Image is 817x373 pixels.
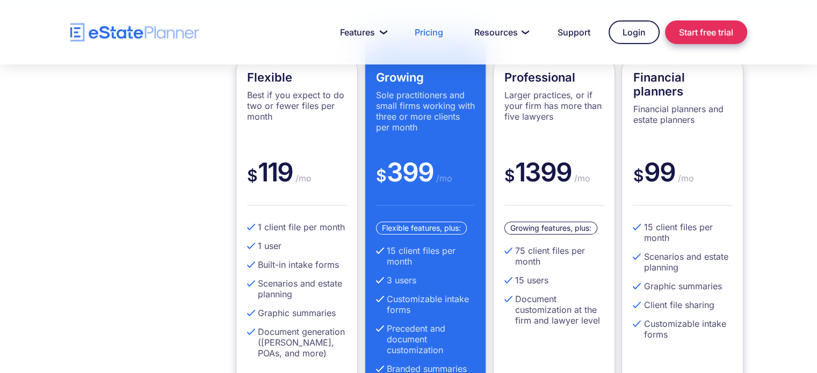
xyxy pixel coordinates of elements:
span: /mo [433,173,452,184]
div: 119 [247,156,346,206]
span: $ [633,166,644,185]
a: Start free trial [665,20,747,44]
li: Graphic summaries [247,308,346,318]
h4: Financial planners [633,70,732,98]
div: 99 [633,156,732,206]
h4: Flexible [247,70,346,84]
li: 15 users [504,275,604,286]
li: Document customization at the firm and lawyer level [504,294,604,326]
span: $ [376,166,387,185]
li: 15 client files per month [633,222,732,243]
span: /mo [293,173,312,184]
div: Growing features, plus: [504,222,597,235]
a: Features [327,21,396,43]
p: Larger practices, or if your firm has more than five lawyers [504,90,604,122]
li: Precedent and document customization [376,323,475,355]
span: /mo [675,173,693,184]
div: 399 [376,156,475,206]
li: Client file sharing [633,299,732,310]
li: Graphic summaries [633,281,732,291]
li: Customizable intake forms [376,294,475,315]
li: Document generation ([PERSON_NAME], POAs, and more) [247,326,346,359]
li: 75 client files per month [504,245,604,267]
li: Built-in intake forms [247,259,346,270]
li: 1 client file per month [247,222,346,232]
div: Flexible features, plus: [376,222,467,235]
a: home [70,23,199,42]
a: Support [545,21,603,43]
p: Financial planners and estate planners [633,104,732,125]
p: Best if you expect to do two or fewer files per month [247,90,346,122]
h4: Growing [376,70,475,84]
li: Customizable intake forms [633,318,732,340]
span: $ [247,166,258,185]
li: Scenarios and estate planning [633,251,732,273]
li: 15 client files per month [376,245,475,267]
div: 1399 [504,156,604,206]
a: Resources [461,21,539,43]
a: Pricing [402,21,456,43]
li: Scenarios and estate planning [247,278,346,299]
h4: Professional [504,70,604,84]
a: Login [609,20,660,44]
p: Sole practitioners and small firms working with three or more clients per month [376,90,475,133]
li: 1 user [247,240,346,251]
span: /mo [572,173,590,184]
li: 3 users [376,275,475,286]
span: $ [504,166,515,185]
